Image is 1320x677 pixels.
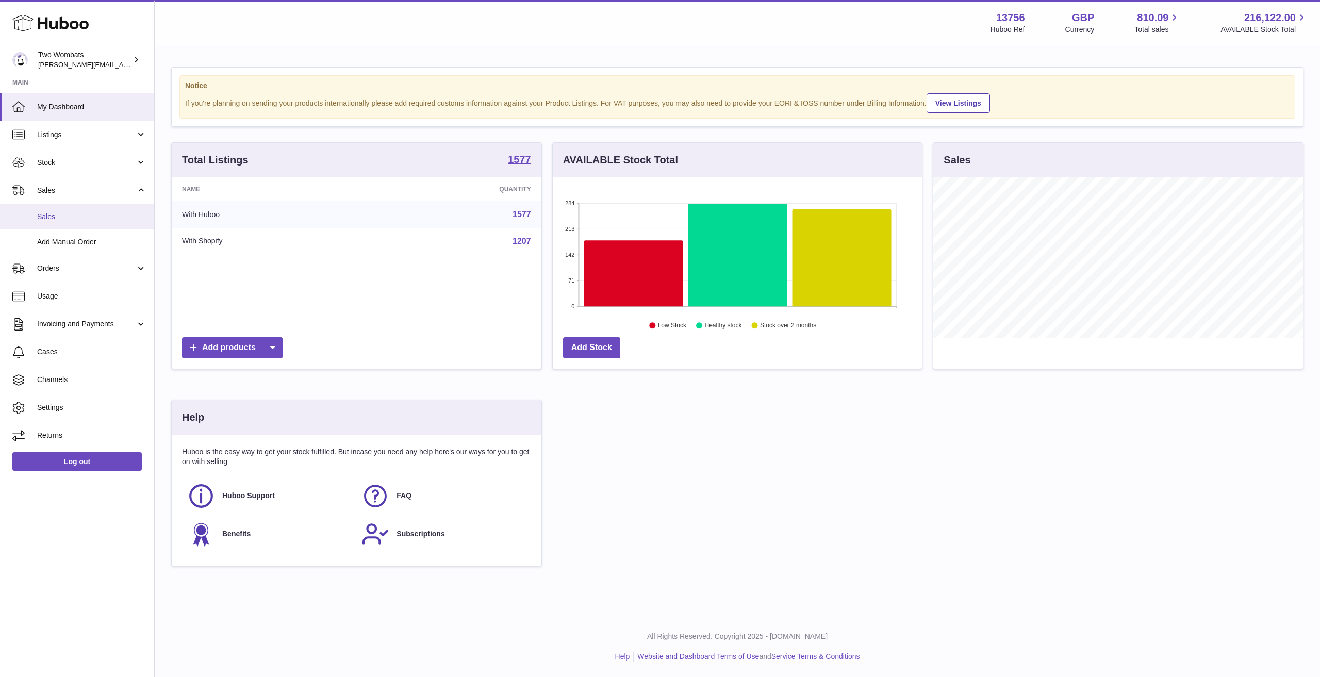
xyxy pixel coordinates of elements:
[1220,11,1308,35] a: 216,122.00 AVAILABLE Stock Total
[37,237,146,247] span: Add Manual Order
[182,410,204,424] h3: Help
[1134,25,1180,35] span: Total sales
[1244,11,1296,25] span: 216,122.00
[172,201,371,228] td: With Huboo
[163,632,1312,641] p: All Rights Reserved. Copyright 2025 - [DOMAIN_NAME]
[771,652,860,661] a: Service Terms & Conditions
[37,186,136,195] span: Sales
[37,319,136,329] span: Invoicing and Payments
[513,210,531,219] a: 1577
[37,347,146,357] span: Cases
[185,92,1290,113] div: If you're planning on sending your products internationally please add required customs informati...
[996,11,1025,25] strong: 13756
[944,153,970,167] h3: Sales
[565,200,574,206] text: 284
[615,652,630,661] a: Help
[513,237,531,245] a: 1207
[397,529,444,539] span: Subscriptions
[38,60,207,69] span: [PERSON_NAME][EMAIL_ADDRESS][DOMAIN_NAME]
[172,177,371,201] th: Name
[187,482,351,510] a: Huboo Support
[568,277,574,284] text: 71
[37,212,146,222] span: Sales
[37,431,146,440] span: Returns
[361,520,525,548] a: Subscriptions
[991,25,1025,35] div: Huboo Ref
[12,52,28,68] img: alan@twowombats.com
[508,154,531,167] a: 1577
[563,153,678,167] h3: AVAILABLE Stock Total
[658,322,687,329] text: Low Stock
[37,102,146,112] span: My Dashboard
[634,652,860,662] li: and
[704,322,742,329] text: Healthy stock
[1137,11,1168,25] span: 810.09
[508,154,531,164] strong: 1577
[182,153,249,167] h3: Total Listings
[38,50,131,70] div: Two Wombats
[397,491,411,501] span: FAQ
[12,452,142,471] a: Log out
[565,226,574,232] text: 213
[371,177,541,201] th: Quantity
[182,447,531,467] p: Huboo is the easy way to get your stock fulfilled. But incase you need any help here's our ways f...
[37,130,136,140] span: Listings
[37,403,146,412] span: Settings
[927,93,990,113] a: View Listings
[1220,25,1308,35] span: AVAILABLE Stock Total
[563,337,620,358] a: Add Stock
[37,158,136,168] span: Stock
[222,491,275,501] span: Huboo Support
[37,375,146,385] span: Channels
[185,81,1290,91] strong: Notice
[637,652,759,661] a: Website and Dashboard Terms of Use
[565,252,574,258] text: 142
[172,228,371,255] td: With Shopify
[37,263,136,273] span: Orders
[37,291,146,301] span: Usage
[1134,11,1180,35] a: 810.09 Total sales
[1065,25,1095,35] div: Currency
[187,520,351,548] a: Benefits
[182,337,283,358] a: Add products
[1072,11,1094,25] strong: GBP
[760,322,816,329] text: Stock over 2 months
[571,303,574,309] text: 0
[222,529,251,539] span: Benefits
[361,482,525,510] a: FAQ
